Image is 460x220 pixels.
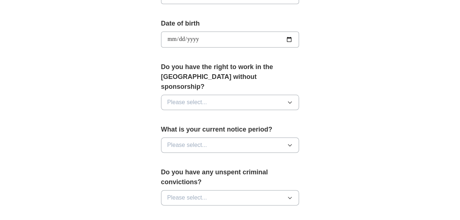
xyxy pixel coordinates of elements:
[161,137,299,153] button: Please select...
[167,98,207,107] span: Please select...
[167,141,207,149] span: Please select...
[161,167,299,187] label: Do you have any unspent criminal convictions?
[167,193,207,202] span: Please select...
[161,190,299,205] button: Please select...
[161,62,299,92] label: Do you have the right to work in the [GEOGRAPHIC_DATA] without sponsorship?
[161,19,299,29] label: Date of birth
[161,95,299,110] button: Please select...
[161,125,299,134] label: What is your current notice period?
